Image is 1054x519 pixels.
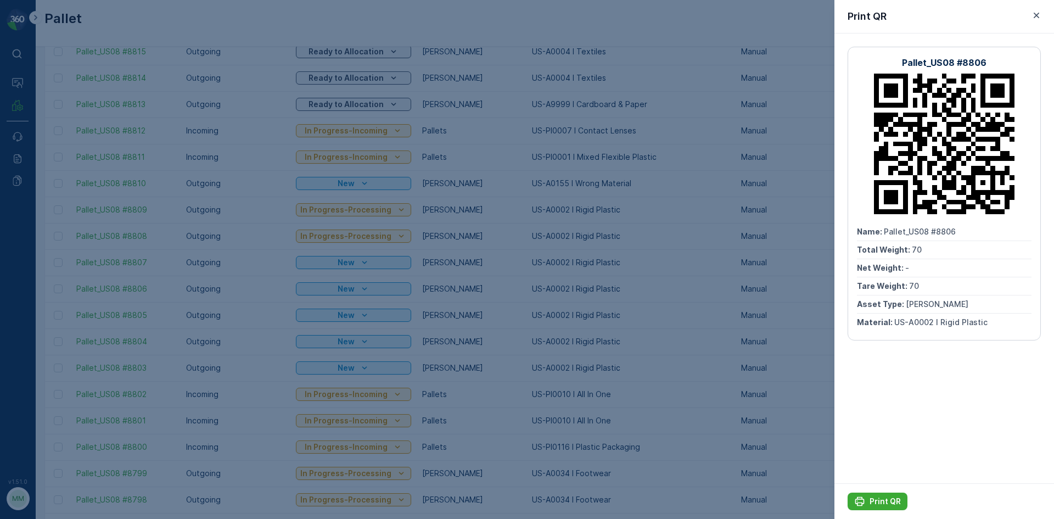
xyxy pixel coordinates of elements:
span: 70 [909,281,919,291]
p: Pallet_US08 #8806 [902,56,986,69]
span: 70 [64,198,74,208]
span: - [905,263,909,272]
span: Name : [857,227,884,236]
span: 70 [61,235,71,244]
span: Material : [9,271,47,280]
span: Asset Type : [9,253,58,262]
span: Material : [857,317,894,327]
span: US-A0002 I Rigid Plastic [894,317,988,327]
span: Total Weight : [9,198,64,208]
span: 70 [912,245,922,254]
span: Net Weight : [857,263,905,272]
span: Name : [9,180,36,189]
span: Pallet_US08 #8806 [884,227,956,236]
span: - [58,216,61,226]
span: Total Weight : [857,245,912,254]
span: [PERSON_NAME] [906,299,968,309]
button: Print QR [848,493,907,510]
span: [PERSON_NAME] [58,253,121,262]
span: Pallet_US08 #8806 [36,180,108,189]
span: US-A0002 I Rigid Plastic [47,271,140,280]
span: Net Weight : [9,216,58,226]
span: Tare Weight : [9,235,61,244]
p: Print QR [870,496,901,507]
span: Tare Weight : [857,281,909,291]
p: Pallet_US08 #8806 [484,9,568,23]
p: Print QR [848,9,887,24]
span: Asset Type : [857,299,906,309]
